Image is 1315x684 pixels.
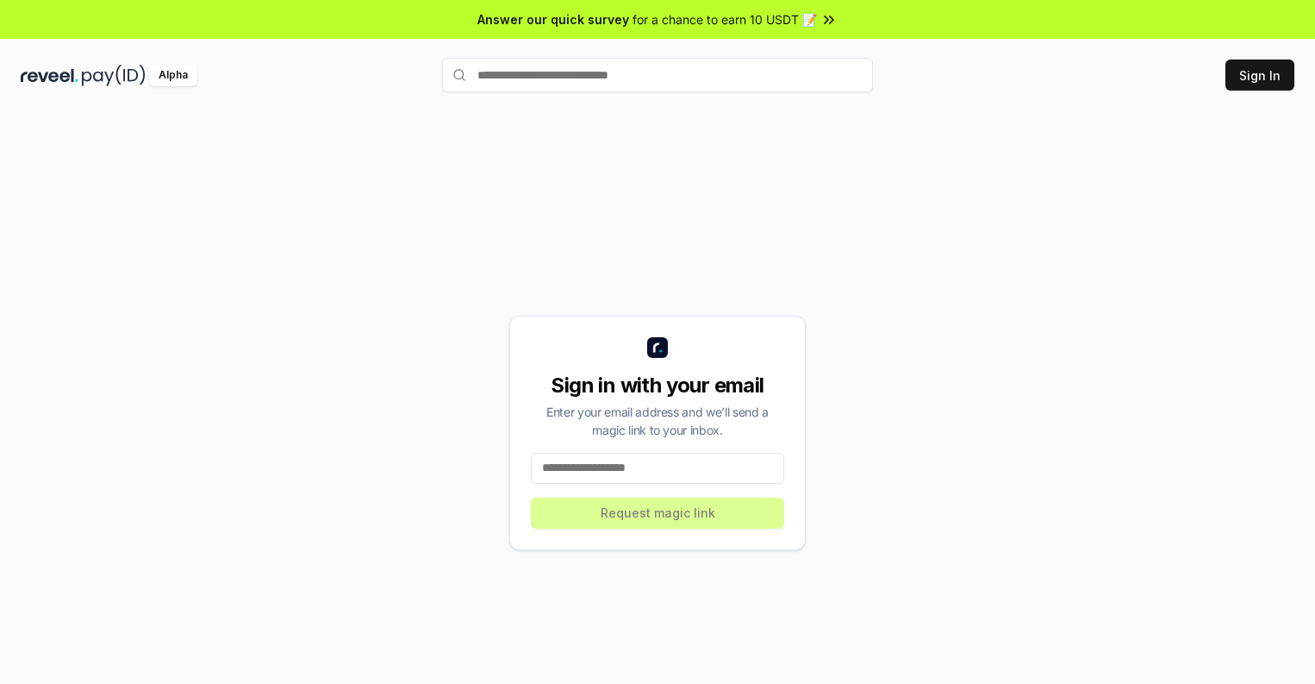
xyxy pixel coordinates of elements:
[149,65,197,86] div: Alpha
[477,10,629,28] span: Answer our quick survey
[531,372,784,399] div: Sign in with your email
[647,337,668,358] img: logo_small
[21,65,78,86] img: reveel_dark
[633,10,817,28] span: for a chance to earn 10 USDT 📝
[531,403,784,439] div: Enter your email address and we’ll send a magic link to your inbox.
[82,65,146,86] img: pay_id
[1225,60,1294,91] button: Sign In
